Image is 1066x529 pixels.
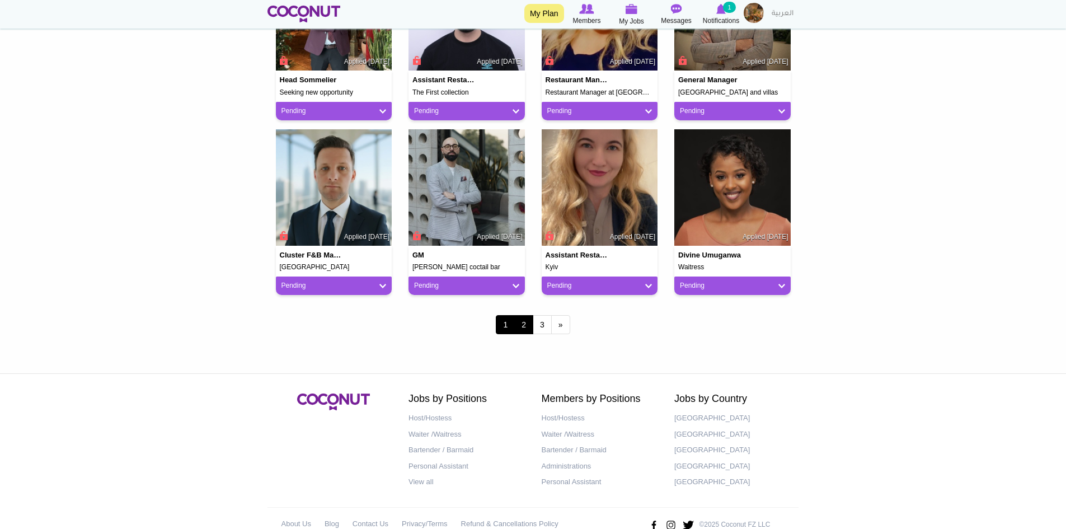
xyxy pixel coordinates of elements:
[626,4,638,14] img: My Jobs
[671,4,682,14] img: Messages
[408,394,525,405] h2: Jobs by Positions
[276,129,392,246] img: Andrew Reiach's picture
[408,474,525,490] a: View all
[579,4,594,14] img: Browse Members
[408,410,525,427] a: Host/Hostess
[674,442,791,458] a: [GEOGRAPHIC_DATA]
[524,4,564,23] a: My Plan
[408,427,525,443] a: Waiter /Waitress
[281,106,387,116] a: Pending
[716,4,726,14] img: Notifications
[412,89,521,96] h5: The First collection
[674,458,791,475] a: [GEOGRAPHIC_DATA]
[280,89,388,96] h5: Seeking new opportunity
[533,315,552,334] a: 3
[542,394,658,405] h2: Members by Positions
[542,410,658,427] a: Host/Hostess
[267,6,341,22] img: Home
[281,281,387,291] a: Pending
[297,394,370,410] img: Coconut
[551,315,570,334] a: next ›
[678,251,743,259] h4: Divine Umuganwa
[412,264,521,271] h5: [PERSON_NAME] coctail bar
[280,76,345,84] h4: Head Sommelier
[542,442,658,458] a: Bartender / Barmaid
[278,230,288,241] span: Connect to Unlock the Profile
[699,3,744,26] a: Notifications Notifications 1
[678,89,787,96] h5: [GEOGRAPHIC_DATA] and villas
[414,281,519,291] a: Pending
[674,474,791,490] a: [GEOGRAPHIC_DATA]
[544,55,554,66] span: Connect to Unlock the Profile
[514,315,533,334] a: 2
[411,230,421,241] span: Connect to Unlock the Profile
[674,427,791,443] a: [GEOGRAPHIC_DATA]
[544,230,554,241] span: Connect to Unlock the Profile
[412,76,477,84] h4: Assistant Restaurant Manager
[674,410,791,427] a: [GEOGRAPHIC_DATA]
[546,89,654,96] h5: Restaurant Manager at [GEOGRAPHIC_DATA] - [GEOGRAPHIC_DATA]. [GEOGRAPHIC_DATA]
[723,2,735,13] small: 1
[678,76,743,84] h4: General Manager
[572,15,600,26] span: Members
[654,3,699,26] a: Messages Messages
[542,474,658,490] a: Personal Assistant
[766,3,799,25] a: العربية
[414,106,519,116] a: Pending
[496,315,515,334] span: 1
[609,3,654,27] a: My Jobs My Jobs
[619,16,644,27] span: My Jobs
[546,264,654,271] h5: Kyiv
[678,264,787,271] h5: Waitress
[703,15,739,26] span: Notifications
[412,251,477,259] h4: GM
[546,251,611,259] h4: Assistant Restaurant Manager
[542,129,658,246] img: Anastasiia Karakurt's picture
[547,281,652,291] a: Pending
[408,458,525,475] a: Personal Assistant
[674,129,791,246] img: Divine Umuganwa's picture
[280,251,345,259] h4: Cluster F&B Manager
[547,106,652,116] a: Pending
[280,264,388,271] h5: [GEOGRAPHIC_DATA]
[674,394,791,405] h2: Jobs by Country
[408,129,525,246] img: Sargis Brsoyan's picture
[680,281,785,291] a: Pending
[680,106,785,116] a: Pending
[542,427,658,443] a: Waiter /Waitress
[408,442,525,458] a: Bartender / Barmaid
[661,15,692,26] span: Messages
[542,458,658,475] a: Administrations
[546,76,611,84] h4: Restaurant Manager
[411,55,421,66] span: Connect to Unlock the Profile
[278,55,288,66] span: Connect to Unlock the Profile
[565,3,609,26] a: Browse Members Members
[677,55,687,66] span: Connect to Unlock the Profile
